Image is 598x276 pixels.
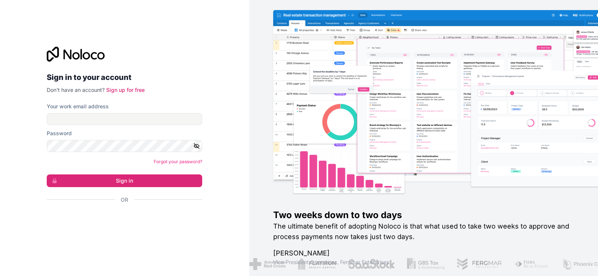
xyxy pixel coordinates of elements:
[47,71,202,84] h2: Sign in to your account
[273,209,574,221] h1: Two weeks down to two days
[47,103,109,110] label: Your work email address
[47,174,202,187] button: Sign in
[47,87,105,93] span: Don't have an account?
[106,87,145,93] a: Sign up for free
[273,221,574,242] h2: The ultimate benefit of adopting Noloco is that what used to take two weeks to approve and proces...
[154,159,202,164] a: Forgot your password?
[273,258,574,266] h1: Vice President Operations , Fergmar Enterprises
[121,196,128,204] span: Or
[47,113,202,125] input: Email address
[249,258,286,270] img: /assets/american-red-cross-BAupjrZR.png
[47,130,72,137] label: Password
[273,248,574,258] h1: [PERSON_NAME]
[47,140,202,152] input: Password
